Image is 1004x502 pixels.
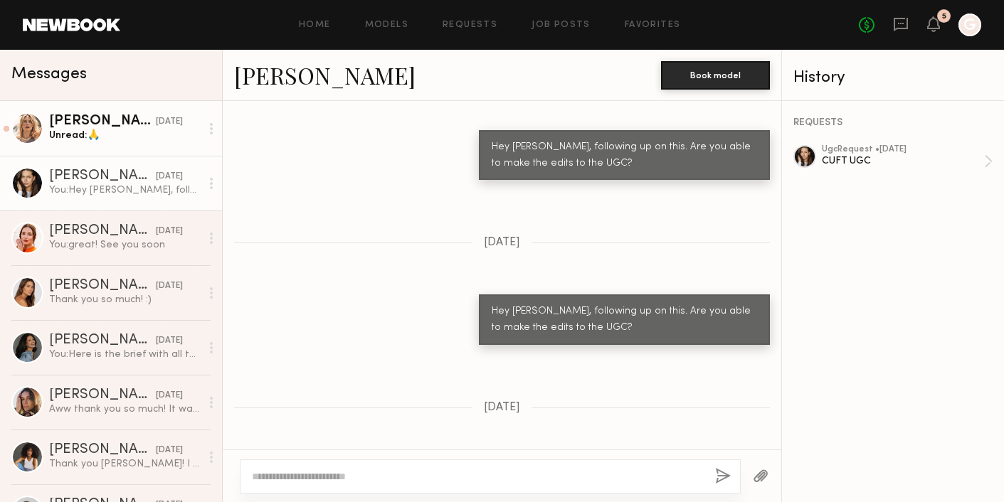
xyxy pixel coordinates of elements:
[793,118,993,128] div: REQUESTS
[484,237,520,249] span: [DATE]
[156,279,183,293] div: [DATE]
[532,21,591,30] a: Job Posts
[492,304,757,336] div: Hey [PERSON_NAME], following up on this. Are you able to make the edits to the UGC?
[365,21,408,30] a: Models
[793,70,993,86] div: History
[234,60,416,90] a: [PERSON_NAME]
[443,21,497,30] a: Requests
[156,334,183,348] div: [DATE]
[299,21,331,30] a: Home
[49,224,156,238] div: [PERSON_NAME]
[156,225,183,238] div: [DATE]
[49,402,201,416] div: Aww thank you so much! It was so fun and you all have such great energy! Thank you for everything...
[49,183,201,197] div: You: Hey [PERSON_NAME], following up on this once again. Are you able to make the edits to the UGC?
[661,61,770,90] button: Book model
[156,115,183,129] div: [DATE]
[49,443,156,457] div: [PERSON_NAME]
[822,145,984,154] div: ugc Request • [DATE]
[492,139,757,172] div: Hey [PERSON_NAME], following up on this. Are you able to make the edits to the UGC?
[822,154,984,168] div: CUFT UGC
[942,13,946,21] div: 5
[156,170,183,183] div: [DATE]
[49,169,156,183] div: [PERSON_NAME]
[822,145,993,178] a: ugcRequest •[DATE]CUFT UGC
[49,279,156,293] div: [PERSON_NAME]
[11,66,87,82] span: Messages
[661,68,770,80] a: Book model
[958,14,981,36] a: G
[49,293,201,306] div: Thank you so much! :)
[49,457,201,471] div: Thank you [PERSON_NAME]! I had so so so much fun :) thank you for the new goodies as well!
[49,388,156,402] div: [PERSON_NAME]
[484,402,520,414] span: [DATE]
[49,333,156,348] div: [PERSON_NAME]
[625,21,681,30] a: Favorites
[49,348,201,361] div: You: Here is the brief with all the info you should need! Please let me know if you have any ques...
[49,129,201,142] div: Unread: 🙏
[156,389,183,402] div: [DATE]
[49,238,201,252] div: You: great! See you soon
[49,114,156,129] div: [PERSON_NAME]
[156,444,183,457] div: [DATE]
